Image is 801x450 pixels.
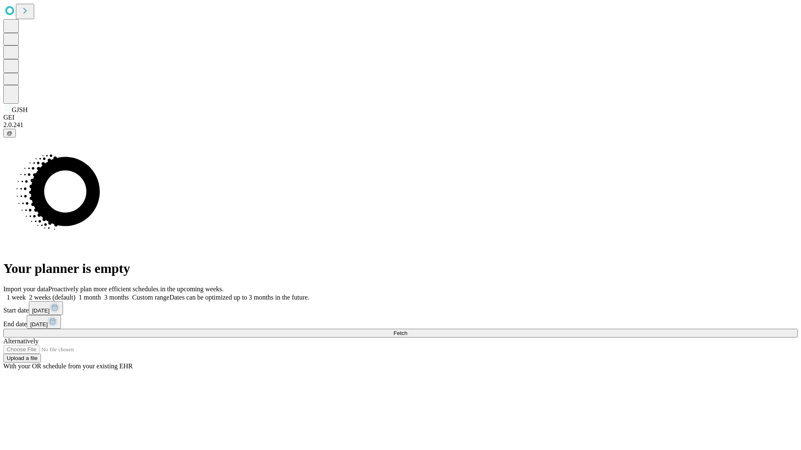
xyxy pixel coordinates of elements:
span: @ [7,130,13,136]
span: Dates can be optimized up to 3 months in the future. [169,294,309,301]
button: @ [3,129,16,137]
span: 1 month [79,294,101,301]
span: [DATE] [30,321,48,327]
div: 2.0.241 [3,121,798,129]
button: Upload a file [3,354,41,362]
button: [DATE] [27,315,61,329]
span: Import your data [3,285,48,292]
span: With your OR schedule from your existing EHR [3,362,133,370]
span: Proactively plan more efficient schedules in the upcoming weeks. [48,285,224,292]
button: Fetch [3,329,798,337]
div: End date [3,315,798,329]
span: GJSH [12,106,28,113]
span: 2 weeks (default) [29,294,76,301]
span: 3 months [104,294,129,301]
span: Alternatively [3,337,38,345]
div: GEI [3,114,798,121]
span: [DATE] [32,307,50,314]
span: 1 week [7,294,26,301]
button: [DATE] [29,301,63,315]
span: Fetch [393,330,407,336]
span: Custom range [132,294,169,301]
h1: Your planner is empty [3,261,798,276]
div: Start date [3,301,798,315]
